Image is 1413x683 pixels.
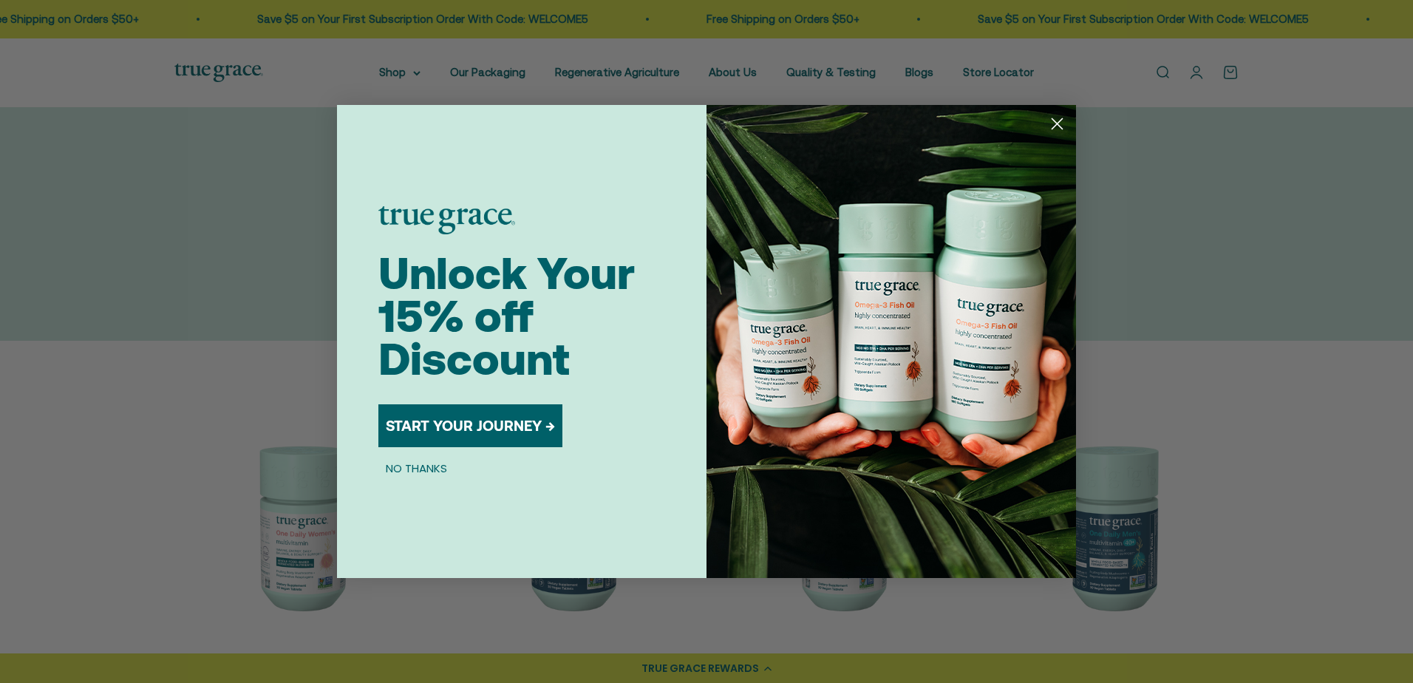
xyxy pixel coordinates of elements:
[378,459,454,477] button: NO THANKS
[378,248,635,384] span: Unlock Your 15% off Discount
[1044,111,1070,137] button: Close dialog
[706,105,1076,578] img: 098727d5-50f8-4f9b-9554-844bb8da1403.jpeg
[378,206,515,234] img: logo placeholder
[378,404,562,447] button: START YOUR JOURNEY →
